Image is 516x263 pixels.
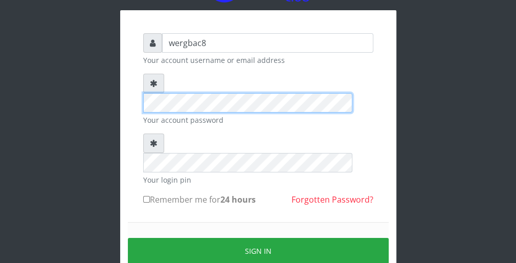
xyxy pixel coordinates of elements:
[143,196,150,203] input: Remember me for24 hours
[143,193,256,206] label: Remember me for
[220,194,256,205] b: 24 hours
[291,194,373,205] a: Forgotten Password?
[143,55,373,65] small: Your account username or email address
[143,115,373,125] small: Your account password
[162,33,373,53] input: Username or email address
[143,174,373,185] small: Your login pin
